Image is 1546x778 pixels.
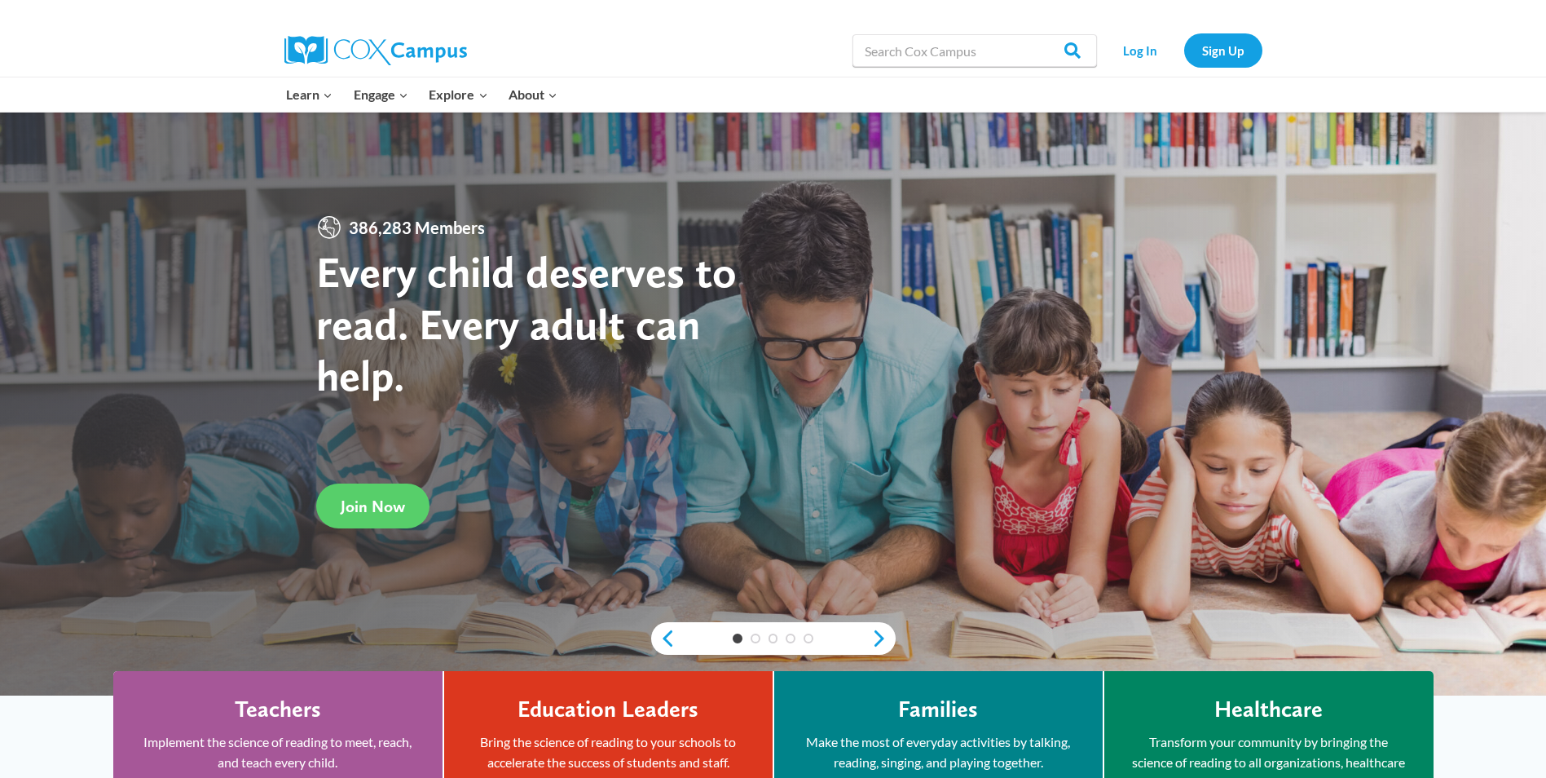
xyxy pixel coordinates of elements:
[1105,33,1176,67] a: Log In
[509,84,557,105] span: About
[786,634,795,643] a: 4
[651,622,896,655] div: content slider buttons
[1214,696,1323,723] h4: Healthcare
[733,634,742,643] a: 1
[316,484,429,528] a: Join Now
[286,84,333,105] span: Learn
[1105,33,1262,67] nav: Secondary Navigation
[769,634,778,643] a: 3
[276,77,568,112] nav: Primary Navigation
[751,634,760,643] a: 2
[651,629,676,648] a: previous
[804,634,813,643] a: 5
[138,732,418,773] p: Implement the science of reading to meet, reach, and teach every child.
[354,84,408,105] span: Engage
[799,732,1078,773] p: Make the most of everyday activities by talking, reading, singing, and playing together.
[1184,33,1262,67] a: Sign Up
[898,696,978,723] h4: Families
[316,245,737,401] strong: Every child deserves to read. Every adult can help.
[341,497,405,516] span: Join Now
[342,214,491,241] span: 386,283 Members
[518,696,698,723] h4: Education Leaders
[429,84,487,105] span: Explore
[284,36,467,65] img: Cox Campus
[469,732,748,773] p: Bring the science of reading to your schools to accelerate the success of students and staff.
[871,629,896,648] a: next
[235,696,321,723] h4: Teachers
[852,34,1097,67] input: Search Cox Campus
